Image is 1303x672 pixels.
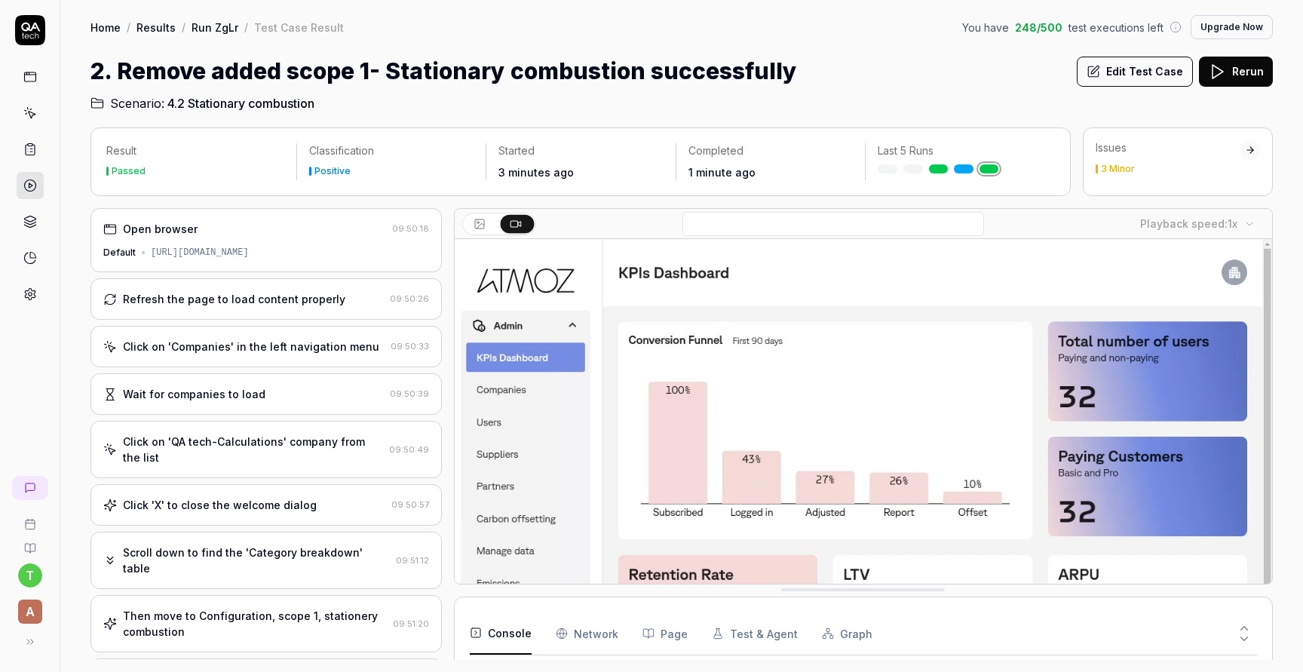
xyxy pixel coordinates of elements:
[123,434,383,465] div: Click on 'QA tech-Calculations' company from the list
[498,143,664,158] p: Started
[390,388,429,399] time: 09:50:39
[1199,57,1273,87] button: Rerun
[878,143,1043,158] p: Last 5 Runs
[822,612,872,655] button: Graph
[18,600,42,624] span: A
[556,612,618,655] button: Network
[309,143,474,158] p: Classification
[12,476,48,500] a: New conversation
[107,94,164,112] span: Scenario:
[391,341,429,351] time: 09:50:33
[6,588,54,627] button: A
[642,612,688,655] button: Page
[123,221,198,237] div: Open browser
[90,54,797,88] h1: 2. Remove added scope 1- Stationary combustion successfully
[167,94,314,112] span: 4.2 Stationary combustion
[712,612,798,655] button: Test & Agent
[1191,15,1273,39] button: Upgrade Now
[393,618,429,629] time: 09:51:20
[244,20,248,35] div: /
[90,94,314,112] a: Scenario:4.2 Stationary combustion
[18,563,42,588] button: t
[391,499,429,510] time: 09:50:57
[254,20,344,35] div: Test Case Result
[1101,164,1135,173] div: 3 Minor
[151,246,249,259] div: [URL][DOMAIN_NAME]
[1068,20,1164,35] span: test executions left
[123,291,345,307] div: Refresh the page to load content properly
[1077,57,1193,87] button: Edit Test Case
[123,497,317,513] div: Click 'X' to close the welcome dialog
[1140,216,1237,232] div: Playback speed:
[688,166,756,179] time: 1 minute ago
[6,506,54,530] a: Book a call with us
[1096,140,1240,155] div: Issues
[127,20,130,35] div: /
[498,166,574,179] time: 3 minutes ago
[123,386,265,402] div: Wait for companies to load
[103,246,136,259] div: Default
[314,167,351,176] div: Positive
[389,444,429,455] time: 09:50:49
[136,20,176,35] a: Results
[392,223,429,234] time: 09:50:18
[192,20,238,35] a: Run ZgLr
[6,530,54,554] a: Documentation
[90,20,121,35] a: Home
[112,167,146,176] div: Passed
[123,339,379,354] div: Click on 'Companies' in the left navigation menu
[390,293,429,304] time: 09:50:26
[123,545,390,576] div: Scroll down to find the 'Category breakdown' table
[1015,20,1062,35] span: 248 / 500
[470,612,532,655] button: Console
[962,20,1009,35] span: You have
[182,20,185,35] div: /
[106,143,284,158] p: Result
[688,143,854,158] p: Completed
[123,608,387,640] div: Then move to Configuration, scope 1, stationery combustion
[396,555,429,566] time: 09:51:12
